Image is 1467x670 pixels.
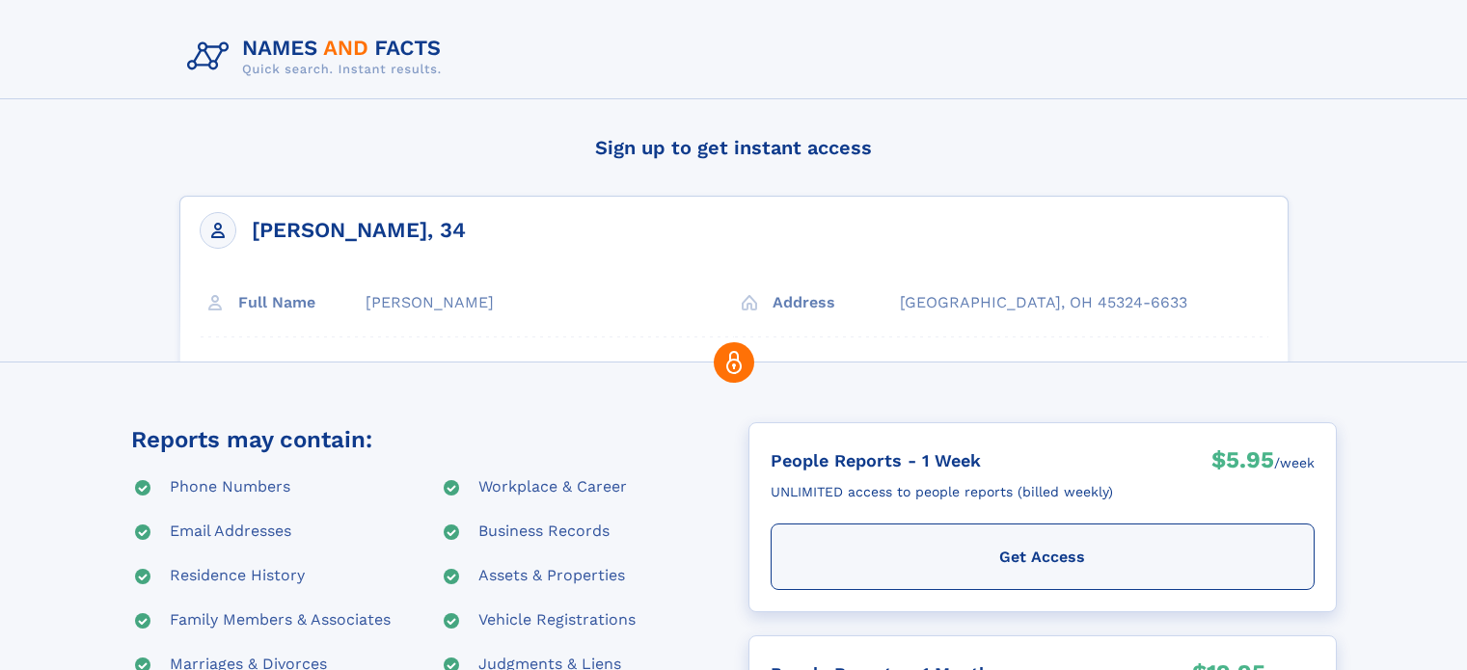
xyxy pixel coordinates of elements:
div: Workplace & Career [478,476,627,499]
div: UNLIMITED access to people reports (billed weekly) [771,476,1113,508]
div: Business Records [478,521,610,544]
div: Email Addresses [170,521,291,544]
div: Reports may contain: [131,422,372,457]
img: Logo Names and Facts [179,31,457,83]
div: $5.95 [1211,444,1274,481]
div: Family Members & Associates [170,609,391,632]
div: Vehicle Registrations [478,609,636,632]
div: Get Access [771,523,1315,590]
div: Assets & Properties [478,565,625,588]
div: /week [1274,444,1315,481]
div: People Reports - 1 Week [771,444,1113,476]
div: Residence History [170,565,305,588]
div: Phone Numbers [170,476,290,499]
h4: Sign up to get instant access [179,119,1289,176]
